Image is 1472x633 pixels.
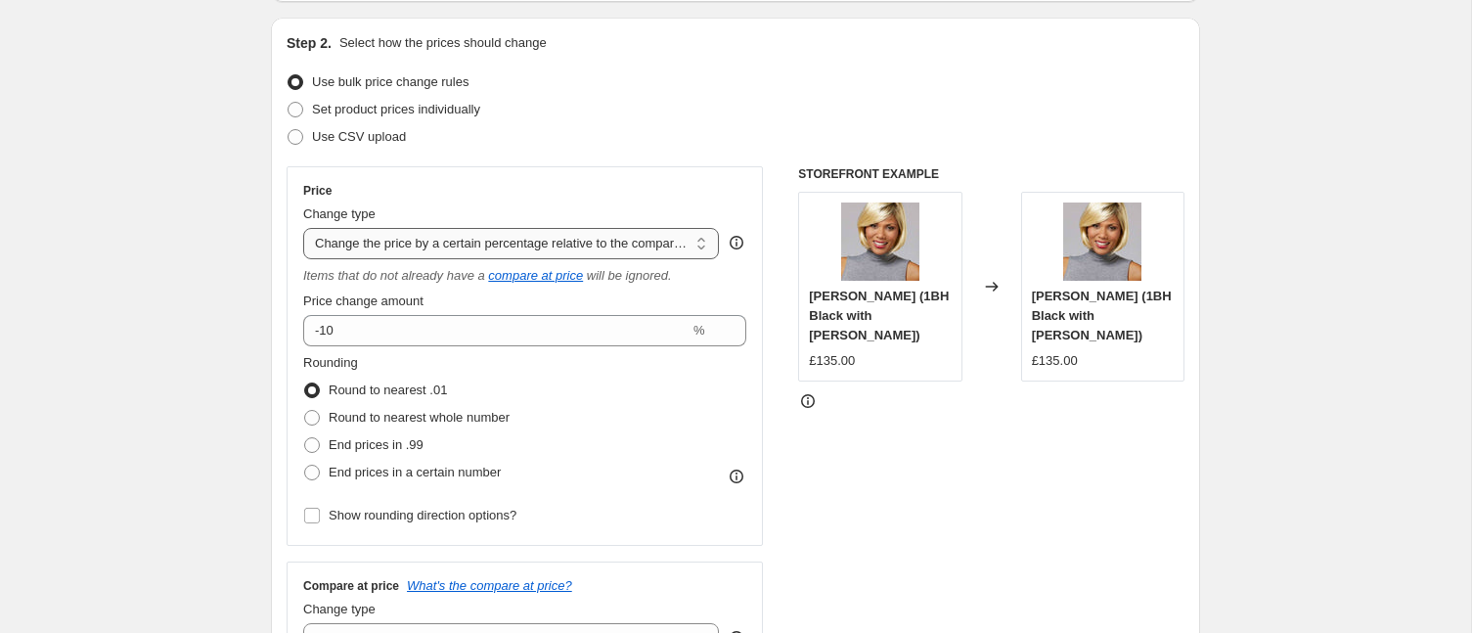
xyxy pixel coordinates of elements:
[1063,203,1141,281] img: jayde_80x.jpg
[841,203,919,281] img: jayde_80x.jpg
[312,102,480,116] span: Set product prices individually
[312,129,406,144] span: Use CSV upload
[693,323,705,338] span: %
[303,578,399,594] h3: Compare at price
[798,166,1184,182] h6: STOREFRONT EXAMPLE
[329,437,424,452] span: End prices in .99
[303,602,376,616] span: Change type
[488,268,583,283] button: compare at price
[303,206,376,221] span: Change type
[339,33,547,53] p: Select how the prices should change
[303,268,485,283] i: Items that do not already have a
[727,233,746,252] div: help
[303,355,358,370] span: Rounding
[329,465,501,479] span: End prices in a certain number
[329,508,516,522] span: Show rounding direction options?
[303,315,690,346] input: -20
[329,410,510,425] span: Round to nearest whole number
[1032,289,1172,342] span: [PERSON_NAME] (1BH Black with [PERSON_NAME])
[287,33,332,53] h2: Step 2.
[303,183,332,199] h3: Price
[407,578,572,593] button: What's the compare at price?
[329,383,447,397] span: Round to nearest .01
[587,268,672,283] i: will be ignored.
[312,74,468,89] span: Use bulk price change rules
[1032,351,1078,371] div: £135.00
[809,351,855,371] div: £135.00
[809,289,949,342] span: [PERSON_NAME] (1BH Black with [PERSON_NAME])
[303,294,424,308] span: Price change amount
